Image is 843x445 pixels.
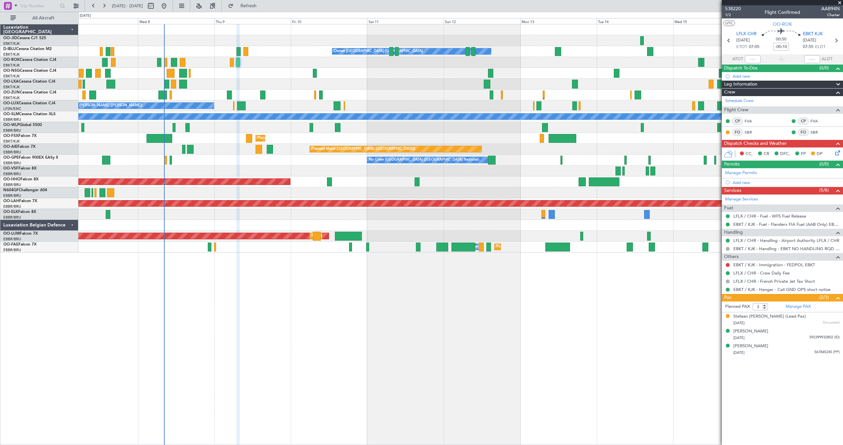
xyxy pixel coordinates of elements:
[724,253,739,261] span: Others
[3,74,20,79] a: EBKT/KJK
[724,81,757,88] span: Leg Information
[724,140,787,147] span: Dispatch Checks and Weather
[496,242,554,252] div: Planned Maint Melsbroek Air Base
[3,112,56,116] a: OO-SLMCessna Citation XLS
[819,294,829,301] span: (2/3)
[725,170,757,176] a: Manage Permits
[733,287,830,292] a: EBKT / KJK - Hangar - Call GND OPS short notice
[3,58,56,62] a: OO-ROKCessna Citation CJ4
[20,1,58,11] input: Trip Number
[724,161,740,168] span: Permits
[733,278,815,284] a: LFLX / CHR - French Private Jet Tax Short
[112,3,143,9] span: [DATE] - [DATE]
[312,231,431,241] div: Planned Maint [GEOGRAPHIC_DATA] ([GEOGRAPHIC_DATA] National)
[3,193,21,198] a: EBBR/BRU
[749,44,759,50] span: 07:05
[733,213,806,219] a: LFLX / CHR - Fuel - WFS Fuel Release
[369,155,479,165] div: No Crew [GEOGRAPHIC_DATA] ([GEOGRAPHIC_DATA] National)
[80,13,91,19] div: [DATE]
[3,248,21,252] a: EBBR/BRU
[3,139,20,144] a: EBKT/KJK
[3,243,18,247] span: OO-FAE
[3,177,20,181] span: OO-HHO
[3,41,20,46] a: EBKT/KJK
[3,91,20,94] span: OO-ZUN
[821,5,840,12] span: AAB94N
[334,46,423,56] div: Owner [GEOGRAPHIC_DATA]-[GEOGRAPHIC_DATA]
[3,156,19,160] span: OO-GPE
[732,56,743,63] span: ATOT
[3,167,18,170] span: OO-VSF
[776,36,786,43] span: 00:50
[3,101,19,105] span: OO-LUX
[3,101,55,105] a: OO-LUXCessna Citation CJ4
[3,188,47,192] a: N604GFChallenger 604
[520,18,597,24] div: Mon 13
[798,129,809,136] div: FO
[723,20,735,26] button: UTC
[819,65,829,71] span: (0/0)
[3,145,17,149] span: OO-AIE
[822,56,832,63] span: ALDT
[235,4,262,8] span: Refresh
[3,128,21,133] a: EBBR/BRU
[764,151,769,157] span: CR
[3,161,21,166] a: EBBR/BRU
[3,52,20,57] a: EBKT/KJK
[732,118,743,125] div: CP
[814,350,840,355] span: 567845245 (PP)
[3,91,56,94] a: OO-ZUNCessna Citation CJ4
[673,18,749,24] div: Wed 15
[724,187,741,195] span: Services
[3,106,21,111] a: LFSN/ENC
[736,44,747,50] span: ETOT
[725,98,754,104] a: Schedule Crew
[733,180,840,185] div: Add new
[3,47,16,51] span: D-IBLU
[798,118,809,125] div: CP
[3,36,46,40] a: OO-JIDCessna CJ1 525
[745,55,761,63] input: --:--
[3,215,21,220] a: EBBR/BRU
[733,335,745,340] span: [DATE]
[725,303,750,310] label: Planned PAX
[3,47,52,51] a: D-IBLUCessna Citation M2
[3,210,36,214] a: OO-ELKFalcon 8X
[724,106,748,114] span: Flight Crew
[62,18,138,24] div: Tue 7
[3,177,39,181] a: OO-HHOFalcon 8X
[3,36,17,40] span: OO-JID
[733,313,806,320] div: Stefaan [PERSON_NAME] (Lead Pax)
[819,161,829,168] span: (0/0)
[214,18,291,24] div: Thu 9
[3,199,37,203] a: OO-LAHFalcon 7X
[810,129,825,135] a: SBR
[733,238,839,243] a: LFLX / CHR - Handling - Airport Authority LFLX / CHR
[736,37,750,44] span: [DATE]
[3,80,55,84] a: OO-LXACessna Citation CJ4
[724,204,733,212] span: Fuel
[725,12,741,18] span: 1/2
[803,37,816,44] span: [DATE]
[745,118,759,124] a: FVA
[823,320,840,326] span: Document
[780,151,790,157] span: DFC,
[733,222,840,227] a: EBKT / KJK - Fuel - Flanders FIA Fuel (AAB Only) EBKT / KJK
[3,134,37,138] a: OO-FSXFalcon 7X
[3,134,18,138] span: OO-FSX
[3,232,20,236] span: OO-LUM
[7,13,71,23] button: All Aircraft
[724,89,735,96] span: Crew
[733,73,840,79] div: Add new
[773,21,792,28] span: OO-ROK
[733,262,815,268] a: EBKT / KJK - Immigration - FEDPOL EBKT
[810,118,825,124] a: FVA
[3,145,36,149] a: OO-AIEFalcon 7X
[3,123,42,127] a: OO-WLPGlobal 5500
[809,335,840,340] span: 592399932802 (ID)
[3,156,58,160] a: OO-GPEFalcon 900EX EASy II
[725,196,758,203] a: Manage Services
[17,16,69,20] span: All Aircraft
[3,80,19,84] span: OO-LXA
[724,294,731,301] span: Pax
